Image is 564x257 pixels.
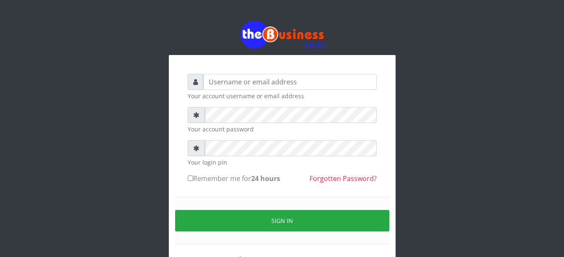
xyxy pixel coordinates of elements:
[188,173,280,184] label: Remember me for
[251,174,280,183] b: 24 hours
[203,74,377,90] input: Username or email address
[310,174,377,183] a: Forgotten Password?
[188,125,377,134] small: Your account password
[188,158,377,167] small: Your login pin
[175,210,389,231] button: Sign in
[188,176,193,181] input: Remember me for24 hours
[188,92,377,100] small: Your account username or email address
